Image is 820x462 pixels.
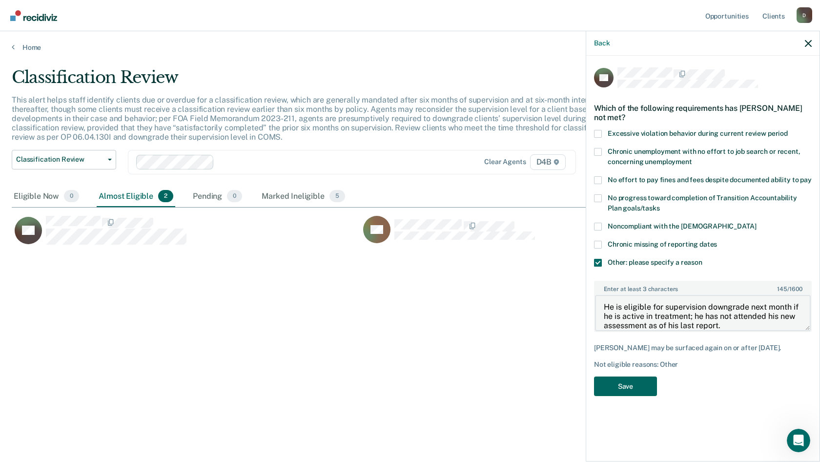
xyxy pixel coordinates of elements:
img: Recidiviz [10,10,57,21]
iframe: Intercom live chat [787,429,810,452]
p: This alert helps staff identify clients due or overdue for a classification review, which are gen... [12,95,610,142]
span: D4B [530,154,566,170]
div: CaseloadOpportunityCell-0832273 [360,215,709,254]
button: Profile dropdown button [797,7,812,23]
div: CaseloadOpportunityCell-0833957 [12,215,360,254]
div: Eligible Now [12,186,81,208]
label: Enter at least 3 characters [595,282,811,293]
div: Almost Eligible [97,186,175,208]
span: Noncompliant with the [DEMOGRAPHIC_DATA] [608,222,756,230]
span: 0 [64,190,79,203]
button: Save [594,377,657,397]
div: Not eligible reasons: Other [594,360,812,369]
div: [PERSON_NAME] may be surfaced again on or after [DATE]. [594,344,812,352]
div: Marked Ineligible [260,186,347,208]
span: 5 [329,190,345,203]
div: Clear agents [484,158,526,166]
div: D [797,7,812,23]
div: Pending [191,186,244,208]
span: Classification Review [16,155,104,164]
span: Other: please specify a reason [608,258,702,266]
textarea: He is eligible for supervision downgrade next month if he is active in treatment; he has not atte... [595,295,811,331]
div: Which of the following requirements has [PERSON_NAME] not met? [594,96,812,130]
div: Classification Review [12,67,627,95]
span: Excessive violation behavior during current review period [608,129,788,137]
span: 2 [158,190,173,203]
span: 0 [227,190,242,203]
span: No effort to pay fines and fees despite documented ability to pay [608,176,812,184]
span: 145 [777,286,787,293]
span: / 1600 [777,286,802,293]
button: Back [594,39,610,47]
span: No progress toward completion of Transition Accountability Plan goals/tasks [608,194,797,212]
a: Home [12,43,808,52]
span: Chronic unemployment with no effort to job search or recent, concerning unemployment [608,147,800,166]
span: Chronic missing of reporting dates [608,240,717,248]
